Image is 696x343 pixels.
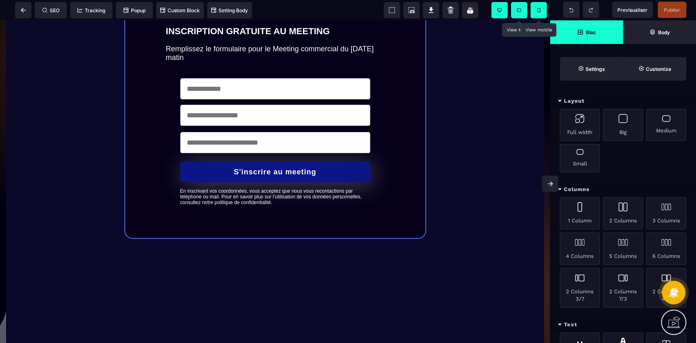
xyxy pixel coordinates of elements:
span: Screenshot [403,2,420,18]
div: Columns [550,182,696,197]
span: Open Layer Manager [623,20,696,44]
strong: Settings [586,66,605,72]
span: Open Blocks [550,20,623,44]
div: 2 Columns 7/3 [603,268,643,308]
text: Remplissez le formulaire pour le Meeting commercial du [DATE] matin [166,22,384,44]
button: S'inscrire au meeting [180,141,370,162]
text: INSCRIPTION GRATUITE AU MEETING [166,4,384,18]
strong: Body [658,29,670,35]
strong: Bloc [586,29,596,35]
div: 2 Columns [603,197,643,229]
div: Text [550,317,696,332]
div: 3 Columns [646,197,686,229]
div: 4 Columns [560,233,600,265]
div: Medium [646,109,686,141]
span: Previsualiser [617,7,647,13]
div: 2 Columns 3/7 [560,268,600,308]
div: Full width [560,109,600,141]
span: Popup [124,7,146,13]
strong: Customize [646,66,671,72]
span: SEO [42,7,60,13]
div: Big [603,109,643,141]
span: Custom Block [160,7,200,13]
span: Preview [612,2,653,18]
span: Settings [560,57,623,81]
div: 1 Column [560,197,600,229]
text: En inscrivant vos coordonnées, vous acceptez que nous vous recontactions par téléphone ou mail. P... [180,166,370,185]
div: 6 Columns [646,233,686,265]
span: View components [384,2,400,18]
div: Layout [550,94,696,109]
span: Tracking [77,7,105,13]
span: Publier [664,7,680,13]
div: 5 Columns [603,233,643,265]
div: Small [560,144,600,172]
span: Open Style Manager [623,57,686,81]
div: 2 Columns 4/5 [646,268,686,308]
span: Setting Body [211,7,248,13]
